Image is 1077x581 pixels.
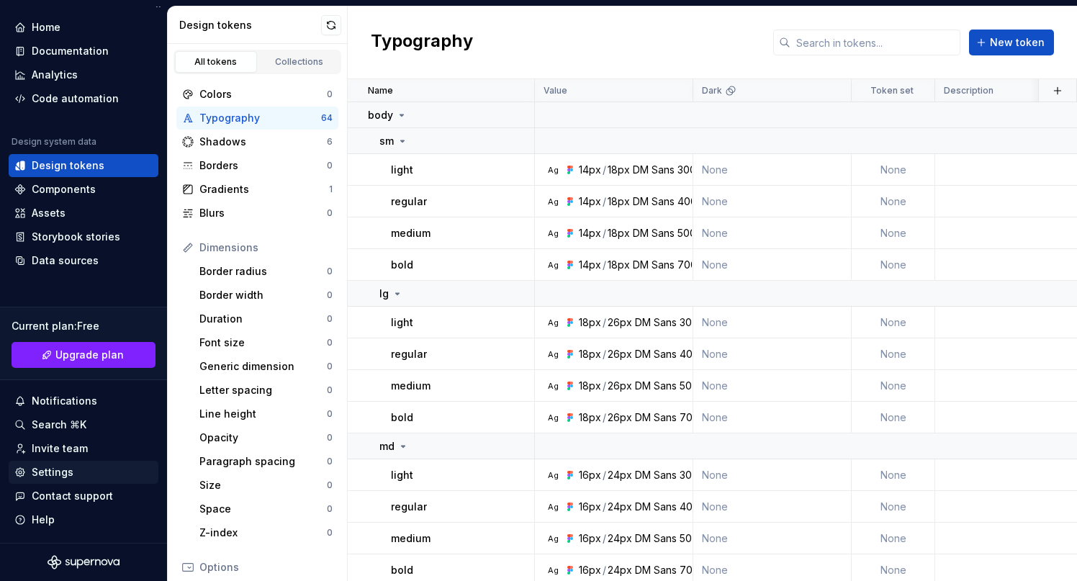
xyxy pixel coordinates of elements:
button: Notifications [9,389,158,413]
a: Documentation [9,40,158,63]
td: None [693,307,852,338]
div: / [603,410,606,425]
div: 0 [327,527,333,539]
div: 14px [579,163,601,177]
div: Storybook stories [32,230,120,244]
p: Description [944,85,993,96]
td: None [852,523,935,554]
td: None [852,402,935,433]
div: Font size [199,335,327,350]
div: Home [32,20,60,35]
div: Code automation [32,91,119,106]
div: 16px [579,500,601,514]
div: Design system data [12,136,96,148]
div: Letter spacing [199,383,327,397]
button: Search ⌘K [9,413,158,436]
p: light [391,315,413,330]
div: Borders [199,158,327,173]
div: DM Sans [635,500,677,514]
div: 16px [579,531,601,546]
div: 14px [579,258,601,272]
div: DM Sans [635,410,677,425]
div: Border width [199,288,327,302]
a: Invite team [9,437,158,460]
div: Generic dimension [199,359,327,374]
a: Typography64 [176,107,338,130]
td: None [693,523,852,554]
div: 14px [579,226,601,240]
div: 0 [327,313,333,325]
div: 24px [608,468,632,482]
div: / [603,531,606,546]
a: Analytics [9,63,158,86]
div: Design tokens [32,158,104,173]
div: Paragraph spacing [199,454,327,469]
div: DM Sans [633,258,675,272]
a: Settings [9,461,158,484]
div: 64 [321,112,333,124]
div: Settings [32,465,73,479]
td: None [852,154,935,186]
a: Home [9,16,158,39]
div: 24px [608,531,632,546]
div: Gradients [199,182,329,197]
div: / [603,563,606,577]
div: Ag [547,564,559,576]
div: 0 [327,89,333,100]
p: regular [391,347,427,361]
div: 18px [579,379,601,393]
p: bold [391,563,413,577]
span: Upgrade plan [55,348,124,362]
p: light [391,468,413,482]
div: / [603,163,606,177]
div: 700 [677,258,697,272]
div: Current plan : Free [12,319,156,333]
p: Token set [870,85,914,96]
div: 0 [327,266,333,277]
td: None [693,154,852,186]
div: / [603,194,606,209]
p: md [379,439,395,454]
p: medium [391,379,431,393]
div: Dimensions [199,240,333,255]
p: bold [391,258,413,272]
div: 6 [327,136,333,148]
td: None [693,249,852,281]
div: Space [199,502,327,516]
div: Ag [547,501,559,513]
div: Collections [263,56,335,68]
div: Colors [199,87,327,102]
a: Size0 [194,474,338,497]
div: 26px [608,410,632,425]
div: All tokens [180,56,252,68]
div: 0 [327,456,333,467]
a: Borders0 [176,154,338,177]
button: New token [969,30,1054,55]
div: Opacity [199,431,327,445]
div: Ag [547,380,559,392]
div: Ag [547,317,559,328]
div: 18px [608,226,630,240]
input: Search in tokens... [790,30,960,55]
div: Analytics [32,68,78,82]
div: 0 [327,207,333,219]
div: 700 [680,563,699,577]
div: Assets [32,206,66,220]
div: Shadows [199,135,327,149]
a: Opacity0 [194,426,338,449]
div: DM Sans [635,531,677,546]
td: None [852,217,935,249]
div: Documentation [32,44,109,58]
div: / [603,315,606,330]
svg: Supernova Logo [48,555,120,569]
div: Components [32,182,96,197]
td: None [852,338,935,370]
div: 18px [608,258,630,272]
div: 18px [608,194,630,209]
a: Duration0 [194,307,338,330]
div: Ag [547,348,559,360]
div: 16px [579,563,601,577]
div: DM Sans [635,563,677,577]
div: / [603,500,606,514]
